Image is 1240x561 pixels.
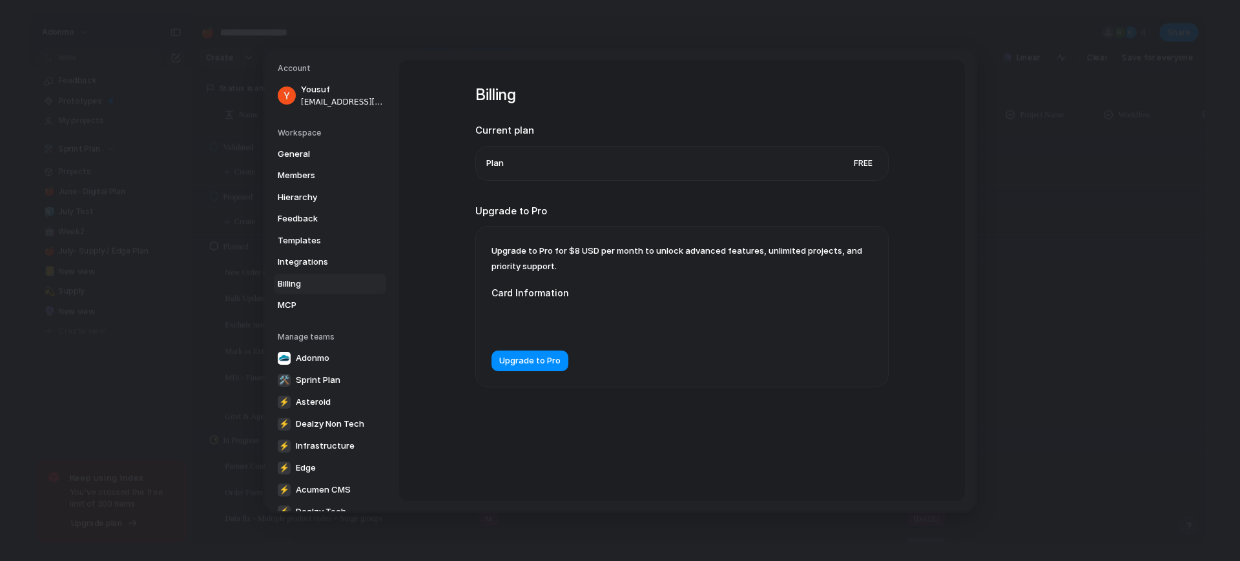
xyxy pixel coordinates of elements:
[475,204,889,219] h2: Upgrade to Pro
[278,212,360,225] span: Feedback
[491,245,862,271] span: Upgrade to Pro for $8 USD per month to unlock advanced features, unlimited projects, and priority...
[296,396,331,409] span: Asteroid
[274,502,386,522] a: ⚡Dealzy Tech
[274,144,386,165] a: General
[274,274,386,294] a: Billing
[278,127,386,139] h5: Workspace
[296,418,364,431] span: Dealzy Non Tech
[274,187,386,208] a: Hierarchy
[274,458,386,478] a: ⚡Edge
[491,286,750,300] label: Card Information
[278,440,291,453] div: ⚡
[278,396,291,409] div: ⚡
[274,370,386,391] a: 🛠️Sprint Plan
[475,123,889,138] h2: Current plan
[499,354,561,367] span: Upgrade to Pro
[278,505,291,518] div: ⚡
[278,278,360,291] span: Billing
[502,315,739,327] iframe: Secure card payment input frame
[301,83,384,96] span: Yousuf
[278,484,291,496] div: ⚡
[296,440,355,453] span: Infrastructure
[278,299,360,312] span: MCP
[278,63,386,74] h5: Account
[278,462,291,474] div: ⚡
[278,234,360,247] span: Templates
[274,392,386,413] a: ⚡Asteroid
[296,505,346,518] span: Dealzy Tech
[274,79,386,112] a: Yousuf[EMAIL_ADDRESS][DOMAIN_NAME]
[274,295,386,316] a: MCP
[301,96,384,108] span: [EMAIL_ADDRESS][DOMAIN_NAME]
[296,484,351,496] span: Acumen CMS
[475,83,889,107] h1: Billing
[274,480,386,500] a: ⚡Acumen CMS
[278,191,360,204] span: Hierarchy
[274,165,386,186] a: Members
[849,155,878,172] span: Free
[278,256,360,269] span: Integrations
[278,169,360,182] span: Members
[491,351,568,371] button: Upgrade to Pro
[278,331,386,343] h5: Manage teams
[278,374,291,387] div: 🛠️
[278,418,291,431] div: ⚡
[296,462,316,474] span: Edge
[274,230,386,251] a: Templates
[274,414,386,434] a: ⚡Dealzy Non Tech
[486,157,504,170] span: Plan
[274,436,386,456] a: ⚡Infrastructure
[274,252,386,272] a: Integrations
[278,148,360,161] span: General
[274,209,386,229] a: Feedback
[296,352,329,365] span: Adonmo
[274,348,386,369] a: Adonmo
[296,374,340,387] span: Sprint Plan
